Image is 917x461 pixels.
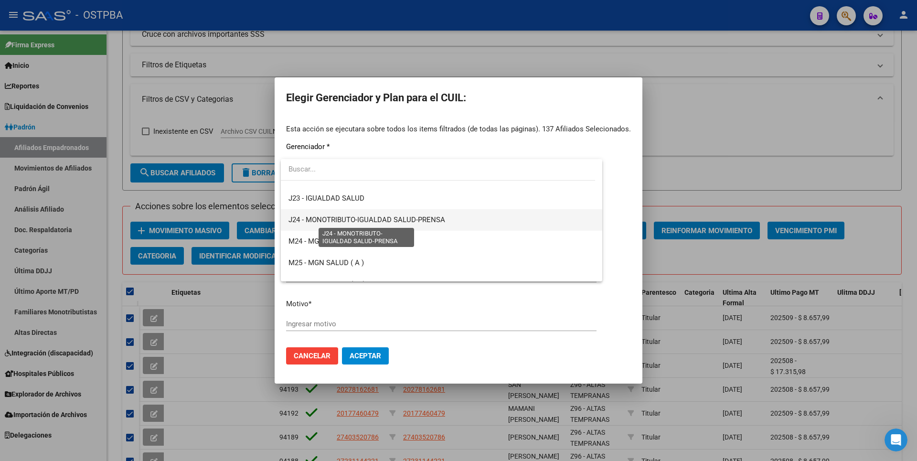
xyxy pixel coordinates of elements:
[885,429,907,451] iframe: Intercom live chat
[288,194,364,203] span: J23 - IGUALDAD SALUD
[288,258,364,267] span: M25 - MGN SALUD ( A )
[288,280,365,289] span: M26 - MGN SALUD ( M )
[288,215,445,224] span: J24 - MONOTRIBUTO-IGUALDAD SALUD-PRENSA
[288,237,389,246] span: M24 - MGN SALUD ( ORIGINAL)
